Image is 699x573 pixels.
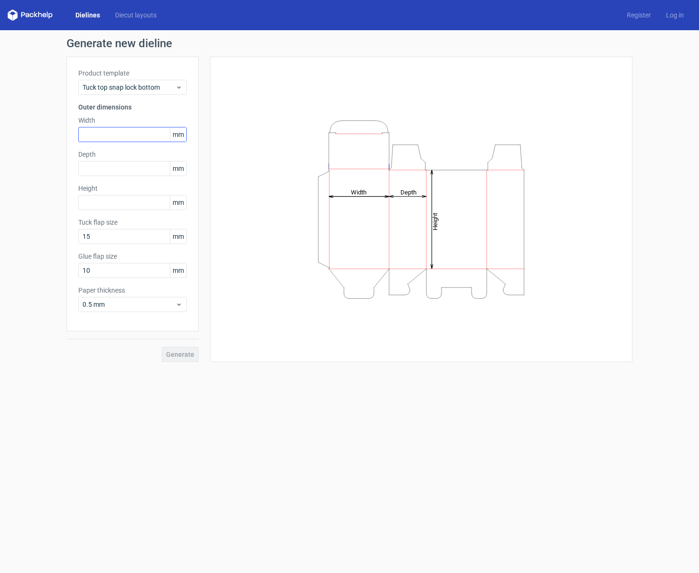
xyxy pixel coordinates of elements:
[170,229,186,244] span: mm
[78,150,187,159] label: Depth
[78,252,187,261] label: Glue flap size
[619,10,658,20] a: Register
[68,10,108,20] a: Dielines
[67,38,632,49] h1: Generate new dieline
[351,188,366,195] tspan: Width
[78,286,187,295] label: Paper thickness
[83,300,175,309] span: 0.5 mm
[400,188,416,195] tspan: Depth
[170,195,186,210] span: mm
[83,83,175,92] span: Tuck top snap lock bottom
[78,102,187,112] h3: Outer dimensions
[78,184,187,193] label: Height
[170,161,186,176] span: mm
[78,68,187,78] label: Product template
[170,127,186,142] span: mm
[432,212,439,230] tspan: Height
[78,218,187,227] label: Tuck flap size
[170,263,186,278] span: mm
[108,10,164,20] a: Diecut layouts
[658,10,691,20] a: Log in
[78,116,187,125] label: Width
